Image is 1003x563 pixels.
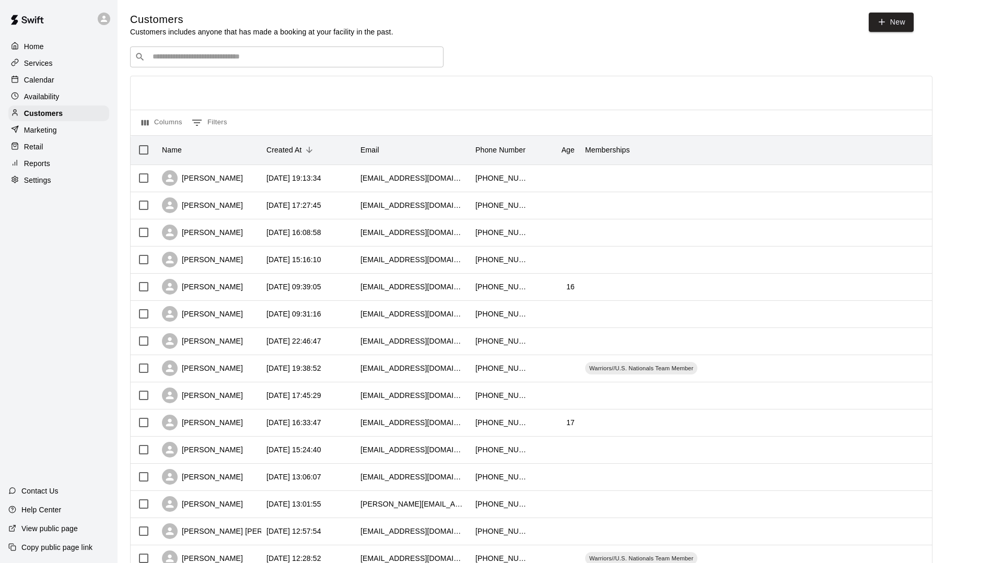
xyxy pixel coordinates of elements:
p: Home [24,41,44,52]
div: [PERSON_NAME] [162,496,243,512]
div: 2025-08-20 15:16:10 [266,254,321,265]
div: tyler.fiedler@rocketmail.com [360,499,465,509]
a: Reports [8,156,109,171]
div: 16 [566,282,575,292]
button: Show filters [189,114,230,131]
div: malloryandseth@yahoo.com [360,227,465,238]
p: Retail [24,142,43,152]
div: 2025-08-20 16:08:58 [266,227,321,238]
div: +18162840139 [475,254,528,265]
p: Settings [24,175,51,185]
a: Marketing [8,122,109,138]
div: Name [157,135,261,165]
p: Customers includes anyone that has made a booking at your facility in the past. [130,27,393,37]
div: sommer_22@hotmail.com [360,254,465,265]
div: 2025-08-20 17:27:45 [266,200,321,210]
div: Warriors//U.S. Nationals Team Member [585,362,697,374]
span: Warriors//U.S. Nationals Team Member [585,364,697,372]
div: Memberships [585,135,630,165]
div: Email [355,135,470,165]
p: Calendar [24,75,54,85]
div: btberry1@cougars.ccis.edu [360,472,465,482]
div: [PERSON_NAME] [162,360,243,376]
div: [PERSON_NAME] [162,225,243,240]
a: Home [8,39,109,54]
div: mattpadberg75@gmail.com [360,336,465,346]
div: 2025-08-19 13:01:55 [266,499,321,509]
a: Customers [8,105,109,121]
div: [PERSON_NAME] [162,469,243,485]
div: +16602291411 [475,363,528,373]
p: Customers [24,108,63,119]
div: schultzeddie91@gmail.com [360,200,465,210]
div: [PERSON_NAME] [PERSON_NAME] [162,523,306,539]
div: +15738812309 [475,309,528,319]
div: Age [533,135,580,165]
a: Settings [8,172,109,188]
div: 2025-08-19 19:38:52 [266,363,321,373]
div: 17 [566,417,575,428]
p: View public page [21,523,78,534]
div: +15738082502 [475,499,528,509]
div: rmbranson047@gmail.com [360,444,465,455]
div: [PERSON_NAME] [162,252,243,267]
div: +15736824659 [475,200,528,210]
div: [PERSON_NAME] [162,197,243,213]
div: 2025-08-19 16:33:47 [266,417,321,428]
p: Marketing [24,125,57,135]
div: +16605370244 [475,390,528,401]
p: Copy public page link [21,542,92,553]
a: Availability [8,89,109,104]
div: +15738648102 [475,472,528,482]
div: 2025-08-19 22:46:47 [266,336,321,346]
div: Created At [266,135,302,165]
div: sb3011105@gmail.com [360,282,465,292]
a: New [869,13,914,32]
div: Email [360,135,379,165]
div: Search customers by name or email [130,46,444,67]
p: Availability [24,91,60,102]
div: 2025-08-20 09:39:05 [266,282,321,292]
p: Reports [24,158,50,169]
div: 2025-08-19 13:06:07 [266,472,321,482]
div: asherschulze@icloud.com [360,417,465,428]
div: 2025-08-20 09:31:16 [266,309,321,319]
div: Created At [261,135,355,165]
div: tonywatring@gmail.com [360,390,465,401]
div: Phone Number [475,135,526,165]
div: Memberships [580,135,737,165]
div: 2025-08-19 17:45:29 [266,390,321,401]
div: [PERSON_NAME] [162,170,243,186]
div: +15734895627 [475,336,528,346]
p: Contact Us [21,486,59,496]
span: Warriors//U.S. Nationals Team Member [585,554,697,562]
div: Age [562,135,575,165]
button: Select columns [139,114,185,131]
div: glencampbell89@gmail.com [360,526,465,536]
div: [PERSON_NAME] [162,415,243,430]
a: Retail [8,139,109,155]
div: aprilbeth1@gmail.com [360,309,465,319]
a: Calendar [8,72,109,88]
div: +15738814082 [475,526,528,536]
div: [PERSON_NAME] [162,306,243,322]
div: 2025-08-19 15:24:40 [266,444,321,455]
div: +15738085667 [475,227,528,238]
p: Services [24,58,53,68]
div: +16609515591 [475,417,528,428]
div: Phone Number [470,135,533,165]
a: Services [8,55,109,71]
div: [PERSON_NAME] [162,279,243,295]
div: [PERSON_NAME] [162,442,243,458]
div: +15738087476 [475,444,528,455]
div: 2025-08-20 19:13:34 [266,173,321,183]
p: Help Center [21,505,61,515]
